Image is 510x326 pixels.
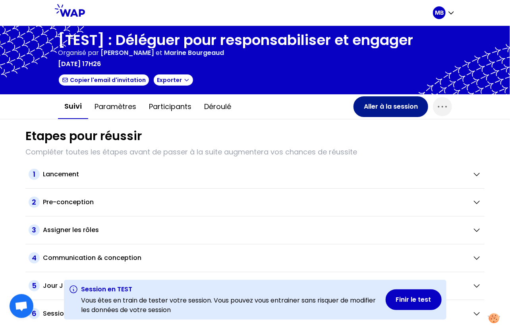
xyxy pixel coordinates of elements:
button: 3Assigner les rôles [29,224,481,236]
h2: Lancement [43,170,79,179]
button: 2Pre-conception [29,197,481,208]
button: 4Communication & conception [29,252,481,264]
span: 2 [29,197,40,208]
span: 4 [29,252,40,264]
button: 1Lancement [29,169,481,180]
p: Organisé par [58,48,99,58]
h3: Session en TEST [81,285,378,294]
button: Aller à la session [354,96,428,117]
p: [DATE] 17h26 [58,59,101,69]
h1: Etapes pour réussir [25,129,142,143]
button: Suivi [58,94,88,119]
p: Compléter toutes les étapes avant de passer à la suite augmentera vos chances de réussite [25,146,485,158]
button: Copier l'email d'invitation [58,74,150,86]
span: Marine Bourgeaud [164,48,224,57]
span: 1 [29,169,40,180]
button: Paramètres [88,95,143,119]
button: Finir le test [386,289,442,310]
p: MB [435,9,444,17]
p: Vous êtes en train de tester votre session. Vous pouvez vous entrainer sans risquer de modifier l... [81,296,378,315]
h1: [TEST] : Déléguer pour responsabiliser et engager [58,32,413,48]
button: Exporter [153,74,194,86]
button: MB [433,6,455,19]
h2: Communication & conception [43,253,141,263]
h2: Assigner les rôles [43,225,99,235]
h2: Pre-conception [43,197,94,207]
button: Participants [143,95,198,119]
span: 3 [29,224,40,236]
span: [PERSON_NAME] [100,48,154,57]
button: Déroulé [198,95,238,119]
p: et [100,48,224,58]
